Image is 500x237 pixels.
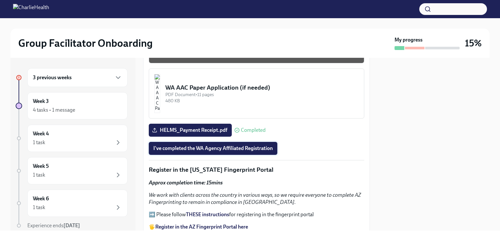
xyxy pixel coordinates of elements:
a: Week 51 task [16,157,128,184]
div: PDF Document • 11 pages [165,92,359,98]
a: Week 61 task [16,190,128,217]
span: Completed [241,128,266,133]
div: 3 previous weeks [27,68,128,87]
strong: My progress [395,36,423,44]
div: 480 KB [165,98,359,104]
img: CharlieHealth [13,4,49,14]
div: 1 task [33,204,45,211]
a: Week 34 tasks • 1 message [16,92,128,119]
p: 🖐️ [149,223,364,231]
div: WA AAC Paper Application (if needed) [165,83,359,92]
h6: 3 previous weeks [33,74,72,81]
h2: Group Facilitator Onboarding [18,37,153,50]
h6: Week 3 [33,98,49,105]
a: THESE instructions [186,211,229,218]
img: WA AAC Paper Application (if needed) [154,74,160,113]
p: Register in the [US_STATE] Fingerprint Portal [149,166,364,174]
h3: 15% [465,37,482,49]
strong: [DATE] [63,222,80,229]
span: HELMS_Payment Receipt.pdf [153,127,227,133]
h6: Week 6 [33,195,49,202]
div: 1 task [33,139,45,146]
a: Week 41 task [16,125,128,152]
p: ➡️ Please follow for registering in the fingerprint portal [149,211,364,218]
button: WA AAC Paper Application (if needed)PDF Document•11 pages480 KB [149,69,364,118]
div: 1 task [33,171,45,179]
em: We work with clients across the country in various ways, so we require everyone to complete AZ Fi... [149,192,361,205]
span: I've completed the WA Agency Affiliated Registration [153,145,273,152]
span: Experience ends [27,222,80,229]
a: Register in the AZ Fingerprint Portal here [155,224,248,230]
button: I've completed the WA Agency Affiliated Registration [149,142,277,155]
label: HELMS_Payment Receipt.pdf [149,124,232,137]
strong: Approx completion time: 15mins [149,180,223,186]
div: 4 tasks • 1 message [33,106,75,114]
h6: Week 5 [33,163,49,170]
h6: Week 4 [33,130,49,137]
